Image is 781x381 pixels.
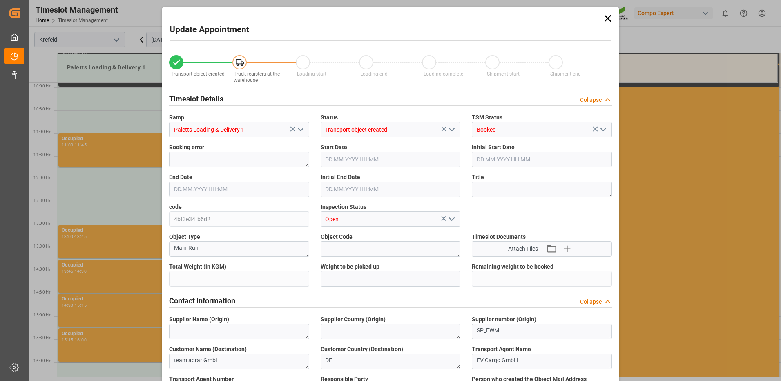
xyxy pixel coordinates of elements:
[321,233,353,241] span: Object Code
[294,123,306,136] button: open menu
[424,71,463,77] span: Loading complete
[321,173,360,182] span: Initial End Date
[297,71,326,77] span: Loading start
[171,71,225,77] span: Transport object created
[169,262,226,271] span: Total Weight (in KGM)
[169,203,182,211] span: code
[169,182,309,197] input: DD.MM.YYYY HH:MM
[169,122,309,137] input: Type to search/select
[580,96,602,104] div: Collapse
[321,345,403,354] span: Customer Country (Destination)
[360,71,388,77] span: Loading end
[169,315,229,324] span: Supplier Name (Origin)
[321,113,338,122] span: Status
[170,23,249,36] h2: Update Appointment
[169,233,200,241] span: Object Type
[234,71,280,83] span: Truck registers at the warehouse
[169,93,223,104] h2: Timeslot Details
[321,152,461,167] input: DD.MM.YYYY HH:MM
[169,113,184,122] span: Ramp
[472,354,612,369] textarea: EV Cargo GmbH
[321,262,379,271] span: Weight to be picked up
[321,203,366,211] span: Inspection Status
[472,324,612,339] textarea: SP_EWM
[580,298,602,306] div: Collapse
[169,295,235,306] h2: Contact Information
[596,123,609,136] button: open menu
[169,241,309,257] textarea: Main-Run
[472,152,612,167] input: DD.MM.YYYY HH:MM
[321,315,386,324] span: Supplier Country (Origin)
[169,345,247,354] span: Customer Name (Destination)
[472,233,526,241] span: Timeslot Documents
[169,354,309,369] textarea: team agrar GmbH
[472,262,553,271] span: Remaining weight to be booked
[472,315,536,324] span: Supplier number (Origin)
[169,173,192,182] span: End Date
[472,345,531,354] span: Transport Agent Name
[550,71,581,77] span: Shipment end
[321,182,461,197] input: DD.MM.YYYY HH:MM
[321,122,461,137] input: Type to search/select
[169,143,204,152] span: Booking error
[321,354,461,369] textarea: DE
[445,123,457,136] button: open menu
[472,143,515,152] span: Initial Start Date
[321,143,347,152] span: Start Date
[487,71,520,77] span: Shipment start
[472,113,502,122] span: TSM Status
[472,173,484,182] span: Title
[508,244,538,253] span: Attach Files
[445,213,457,226] button: open menu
